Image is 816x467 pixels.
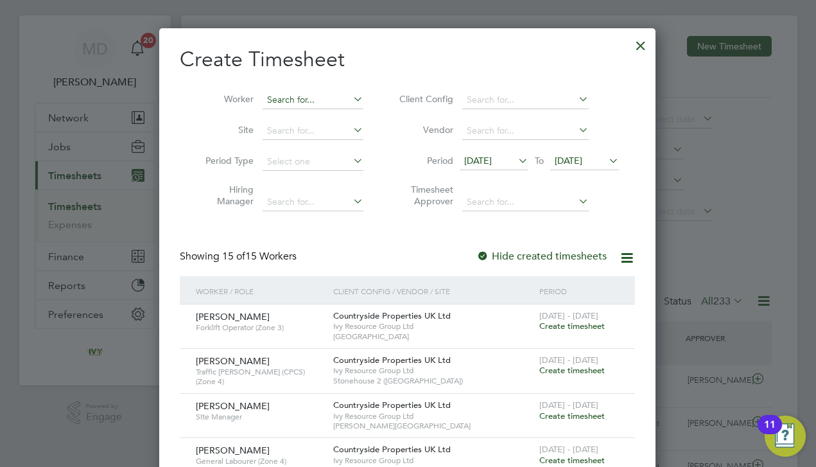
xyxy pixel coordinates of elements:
label: Period [395,155,453,166]
span: Countryside Properties UK Ltd [333,355,451,366]
label: Vendor [395,124,453,136]
input: Search for... [462,193,589,211]
span: Ivy Resource Group Ltd [333,411,533,421]
input: Search for... [263,91,363,109]
input: Search for... [462,91,589,109]
label: Timesheet Approver [395,184,453,207]
div: Worker / Role [193,276,330,306]
span: [DATE] - [DATE] [539,444,598,455]
span: General Labourer (Zone 4) [196,456,324,466]
label: Hide created timesheets [476,250,607,263]
input: Search for... [263,122,363,140]
span: [DATE] - [DATE] [539,355,598,366]
span: Countryside Properties UK Ltd [333,310,451,321]
label: Period Type [196,155,254,166]
span: To [531,152,548,169]
span: Countryside Properties UK Ltd [333,444,451,455]
input: Search for... [462,122,589,140]
div: Period [536,276,622,306]
div: Showing [180,250,299,263]
div: Client Config / Vendor / Site [330,276,536,306]
label: Worker [196,93,254,105]
div: 11 [764,425,776,441]
input: Select one [263,153,363,171]
span: Create timesheet [539,410,605,421]
span: Ivy Resource Group Ltd [333,366,533,376]
span: Create timesheet [539,365,605,376]
span: [DATE] [555,155,582,166]
span: Traffic [PERSON_NAME] (CPCS) (Zone 4) [196,367,324,387]
span: [DATE] [464,155,492,166]
label: Client Config [395,93,453,105]
span: [PERSON_NAME] [196,400,270,412]
span: Create timesheet [539,321,605,331]
span: Ivy Resource Group Ltd [333,455,533,466]
span: [PERSON_NAME][GEOGRAPHIC_DATA] [333,421,533,431]
span: 15 Workers [222,250,297,263]
span: [PERSON_NAME] [196,355,270,367]
span: [DATE] - [DATE] [539,400,598,410]
label: Hiring Manager [196,184,254,207]
label: Site [196,124,254,136]
h2: Create Timesheet [180,46,635,73]
span: [PERSON_NAME] [196,445,270,456]
input: Search for... [263,193,363,211]
span: Site Manager [196,412,324,422]
span: [DATE] - [DATE] [539,310,598,321]
span: Create timesheet [539,455,605,466]
span: Stonehouse 2 ([GEOGRAPHIC_DATA]) [333,376,533,386]
span: [PERSON_NAME] [196,311,270,322]
span: Forklift Operator (Zone 3) [196,322,324,333]
span: Ivy Resource Group Ltd [333,321,533,331]
span: [GEOGRAPHIC_DATA] [333,331,533,342]
span: 15 of [222,250,245,263]
span: Countryside Properties UK Ltd [333,400,451,410]
button: Open Resource Center, 11 new notifications [765,416,806,457]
